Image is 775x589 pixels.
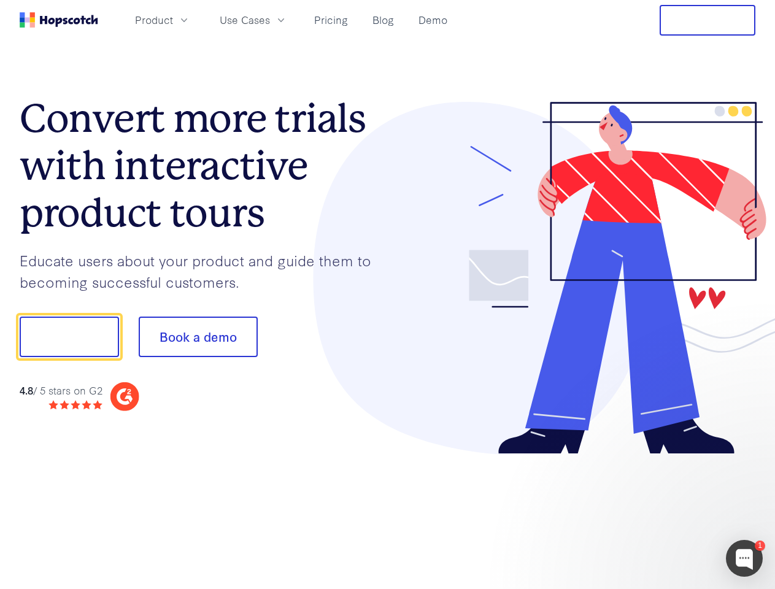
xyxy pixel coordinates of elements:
button: Show me! [20,317,119,357]
a: Home [20,12,98,28]
button: Use Cases [212,10,295,30]
button: Free Trial [660,5,755,36]
a: Blog [368,10,399,30]
span: Product [135,12,173,28]
a: Pricing [309,10,353,30]
button: Product [128,10,198,30]
a: Demo [414,10,452,30]
div: 1 [755,541,765,551]
h1: Convert more trials with interactive product tours [20,95,388,236]
p: Educate users about your product and guide them to becoming successful customers. [20,250,388,292]
div: / 5 stars on G2 [20,383,102,398]
button: Book a demo [139,317,258,357]
strong: 4.8 [20,383,33,397]
span: Use Cases [220,12,270,28]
